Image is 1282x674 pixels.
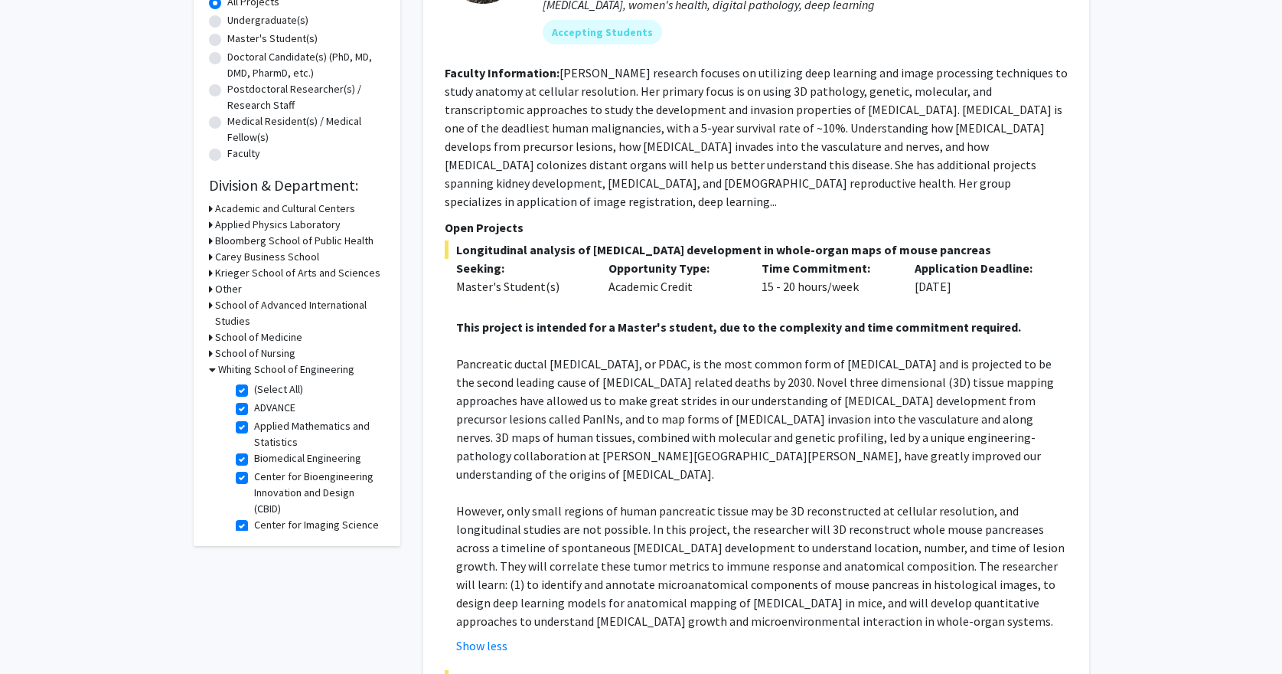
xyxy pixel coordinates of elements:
[456,355,1068,483] p: Pancreatic ductal [MEDICAL_DATA], or PDAC, is the most common form of [MEDICAL_DATA] and is proje...
[227,113,385,146] label: Medical Resident(s) / Medical Fellow(s)
[903,259,1056,296] div: [DATE]
[11,605,65,663] iframe: Chat
[215,249,319,265] h3: Carey Business School
[227,146,260,162] label: Faculty
[456,259,586,277] p: Seeking:
[215,265,380,281] h3: Krieger School of Arts and Sciences
[445,65,1068,209] fg-read-more: [PERSON_NAME] research focuses on utilizing deep learning and image processing techniques to stud...
[218,362,354,378] h3: Whiting School of Engineering
[215,329,302,345] h3: School of Medicine
[227,12,308,28] label: Undergraduate(s)
[209,176,385,195] h2: Division & Department:
[215,233,374,249] h3: Bloomberg School of Public Health
[456,319,1021,335] strong: This project is intended for a Master's student, due to the complexity and time commitment required.
[456,502,1068,630] p: However, only small regions of human pancreatic tissue may be 3D reconstructed at cellular resolu...
[215,297,385,329] h3: School of Advanced International Studies
[254,418,381,450] label: Applied Mathematics and Statistics
[750,259,903,296] div: 15 - 20 hours/week
[215,281,242,297] h3: Other
[445,218,1068,237] p: Open Projects
[445,65,559,80] b: Faculty Information:
[456,636,507,655] button: Show less
[227,49,385,81] label: Doctoral Candidate(s) (PhD, MD, DMD, PharmD, etc.)
[215,345,295,362] h3: School of Nursing
[215,201,355,217] h3: Academic and Cultural Centers
[215,217,341,233] h3: Applied Physics Laboratory
[254,400,295,416] label: ADVANCE
[227,31,318,47] label: Master's Student(s)
[254,450,361,466] label: Biomedical Engineering
[543,20,662,44] mat-chip: Accepting Students
[227,81,385,113] label: Postdoctoral Researcher(s) / Research Staff
[915,259,1045,277] p: Application Deadline:
[597,259,750,296] div: Academic Credit
[254,517,379,533] label: Center for Imaging Science
[608,259,739,277] p: Opportunity Type:
[254,381,303,398] label: (Select All)
[762,259,892,277] p: Time Commitment:
[254,469,381,517] label: Center for Bioengineering Innovation and Design (CBID)
[456,277,586,296] div: Master's Student(s)
[445,240,1068,259] span: Longitudinal analysis of [MEDICAL_DATA] development in whole-organ maps of mouse pancreas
